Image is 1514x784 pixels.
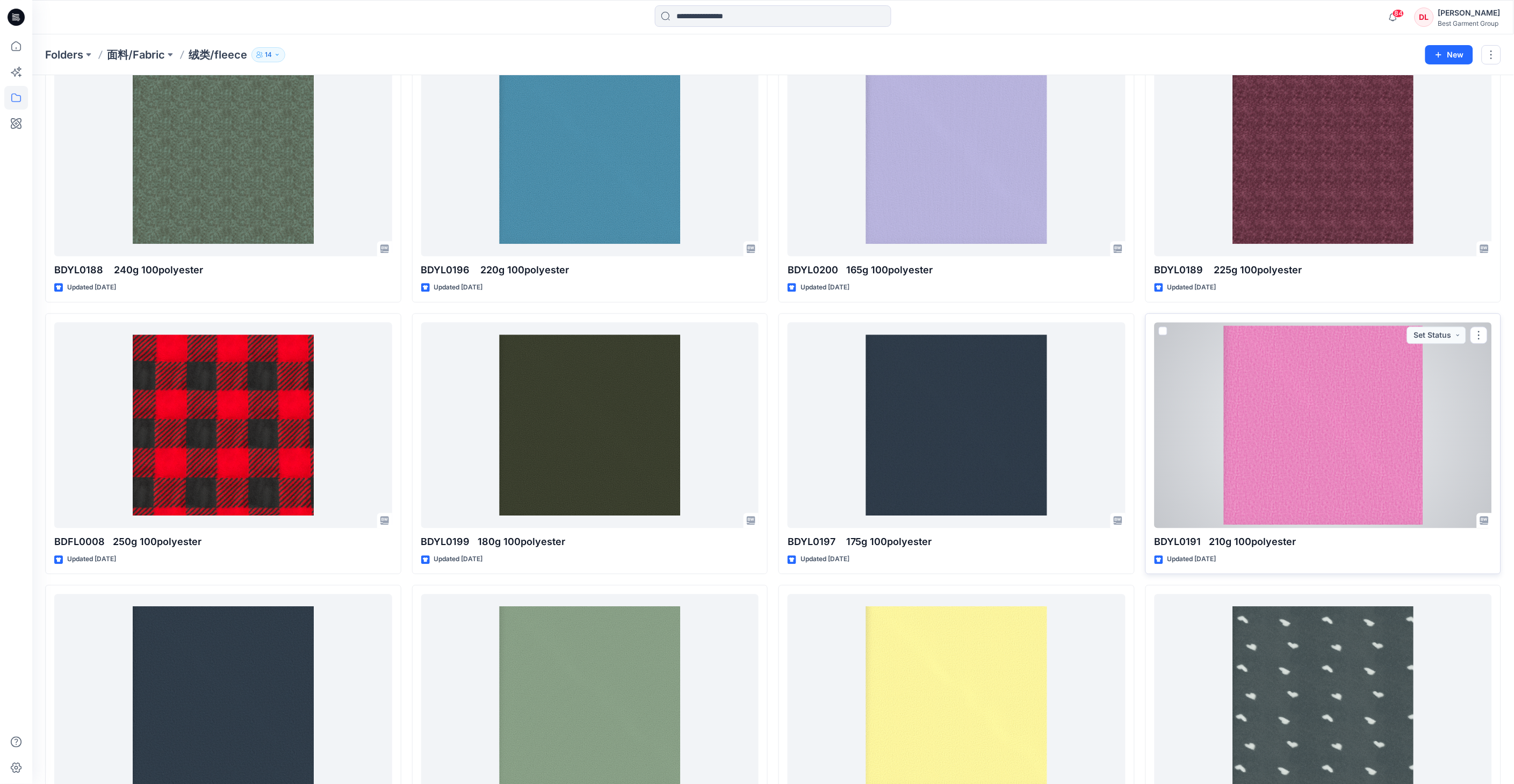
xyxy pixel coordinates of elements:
[67,554,116,565] p: Updated [DATE]
[54,534,392,549] p: BDFL0008 250g 100polyester
[54,50,392,257] a: BDYL0188 240g 100polyester
[54,322,392,528] a: BDFL0008 250g 100polyester
[189,47,247,62] p: 绒类/fleece
[421,50,759,257] a: BDYL0196 220g 100polyester
[788,534,1126,549] p: BDYL0197 175g 100polyester
[1155,50,1493,257] a: BDYL0189 225g 100polyester
[1155,534,1493,549] p: BDYL0191 210g 100polyester
[788,322,1126,528] a: BDYL0197 175g 100polyester
[788,263,1126,278] p: BDYL0200 165g 100polyester
[1425,45,1473,64] button: New
[421,263,759,278] p: BDYL0196 220g 100polyester
[1438,6,1501,19] div: [PERSON_NAME]
[1393,9,1404,18] span: 84
[1155,322,1493,528] a: BDYL0191 210g 100polyester
[788,50,1126,257] a: BDYL0200 165g 100polyester
[45,47,83,62] a: Folders
[1415,8,1434,27] div: DL
[107,47,165,62] a: 面料/Fabric
[1155,263,1493,278] p: BDYL0189 225g 100polyester
[1167,282,1216,293] p: Updated [DATE]
[434,282,483,293] p: Updated [DATE]
[54,263,392,278] p: BDYL0188 240g 100polyester
[265,49,272,61] p: 14
[801,282,849,293] p: Updated [DATE]
[434,554,483,565] p: Updated [DATE]
[1167,554,1216,565] p: Updated [DATE]
[67,282,116,293] p: Updated [DATE]
[421,534,759,549] p: BDYL0199 180g 100polyester
[1438,19,1501,27] div: Best Garment Group
[801,554,849,565] p: Updated [DATE]
[251,47,285,62] button: 14
[421,322,759,528] a: BDYL0199 180g 100polyester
